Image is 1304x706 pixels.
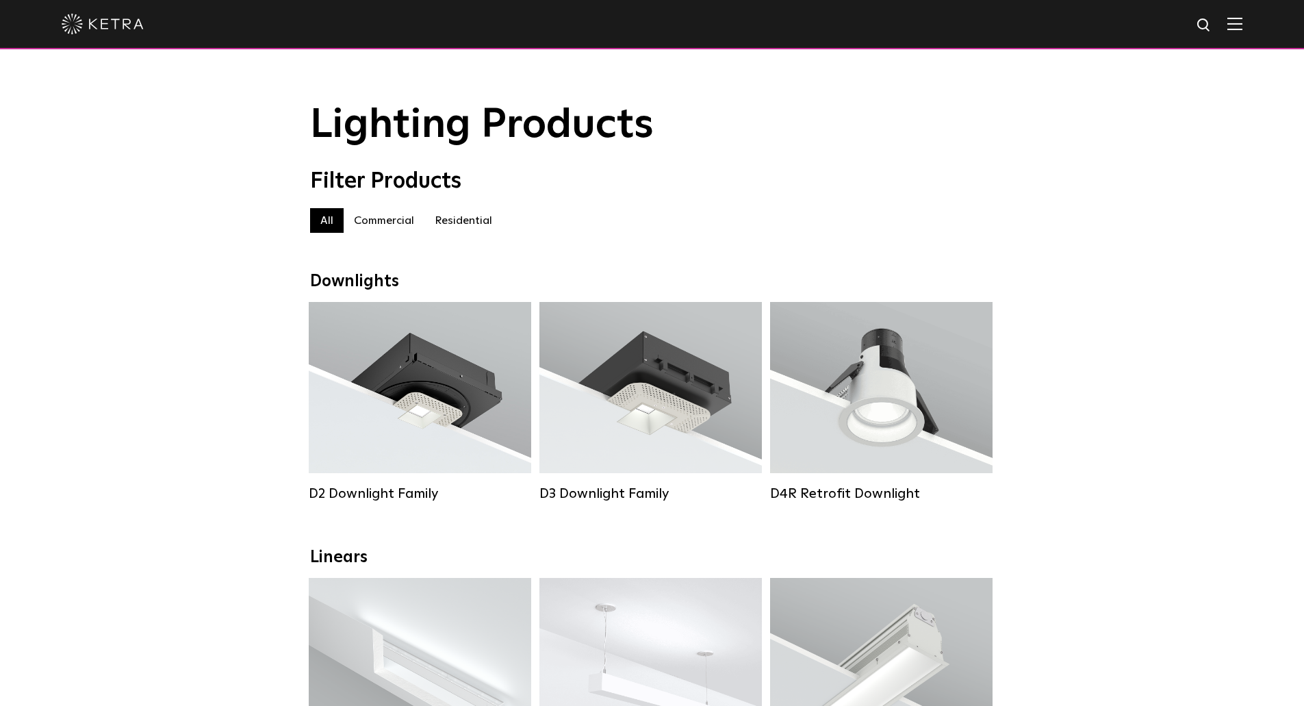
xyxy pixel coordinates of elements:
[309,486,531,502] div: D2 Downlight Family
[770,486,993,502] div: D4R Retrofit Downlight
[1196,17,1213,34] img: search icon
[310,548,995,568] div: Linears
[310,272,995,292] div: Downlights
[770,302,993,502] a: D4R Retrofit Downlight Lumen Output:800Colors:White / BlackBeam Angles:15° / 25° / 40° / 60°Watta...
[62,14,144,34] img: ketra-logo-2019-white
[310,105,654,146] span: Lighting Products
[1227,17,1242,30] img: Hamburger%20Nav.svg
[310,208,344,233] label: All
[539,302,762,502] a: D3 Downlight Family Lumen Output:700 / 900 / 1100Colors:White / Black / Silver / Bronze / Paintab...
[424,208,502,233] label: Residential
[344,208,424,233] label: Commercial
[310,168,995,194] div: Filter Products
[539,486,762,502] div: D3 Downlight Family
[309,302,531,502] a: D2 Downlight Family Lumen Output:1200Colors:White / Black / Gloss Black / Silver / Bronze / Silve...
